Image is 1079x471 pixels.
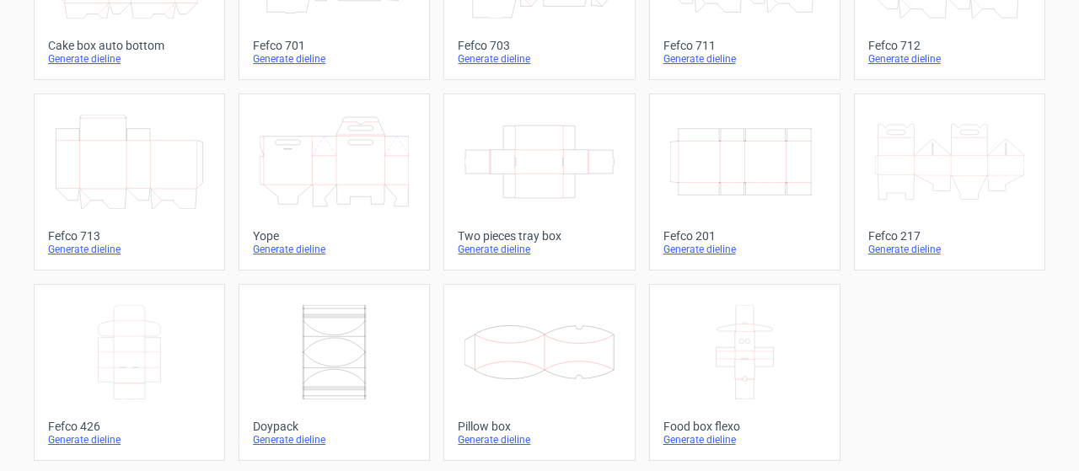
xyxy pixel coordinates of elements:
[458,433,620,447] div: Generate dieline
[48,52,211,66] div: Generate dieline
[48,229,211,243] div: Fefco 713
[443,94,635,270] a: Two pieces tray boxGenerate dieline
[253,39,416,52] div: Fefco 701
[663,39,826,52] div: Fefco 711
[253,420,416,433] div: Doypack
[48,39,211,52] div: Cake box auto bottom
[48,243,211,256] div: Generate dieline
[663,52,826,66] div: Generate dieline
[48,420,211,433] div: Fefco 426
[34,284,225,461] a: Fefco 426Generate dieline
[443,284,635,461] a: Pillow boxGenerate dieline
[239,284,430,461] a: DoypackGenerate dieline
[458,39,620,52] div: Fefco 703
[239,94,430,270] a: YopeGenerate dieline
[649,284,840,461] a: Food box flexoGenerate dieline
[868,52,1031,66] div: Generate dieline
[854,94,1045,270] a: Fefco 217Generate dieline
[663,243,826,256] div: Generate dieline
[868,243,1031,256] div: Generate dieline
[458,243,620,256] div: Generate dieline
[458,52,620,66] div: Generate dieline
[663,229,826,243] div: Fefco 201
[649,94,840,270] a: Fefco 201Generate dieline
[253,229,416,243] div: Yope
[663,420,826,433] div: Food box flexo
[253,52,416,66] div: Generate dieline
[868,229,1031,243] div: Fefco 217
[458,420,620,433] div: Pillow box
[458,229,620,243] div: Two pieces tray box
[868,39,1031,52] div: Fefco 712
[34,94,225,270] a: Fefco 713Generate dieline
[253,433,416,447] div: Generate dieline
[48,433,211,447] div: Generate dieline
[253,243,416,256] div: Generate dieline
[663,433,826,447] div: Generate dieline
